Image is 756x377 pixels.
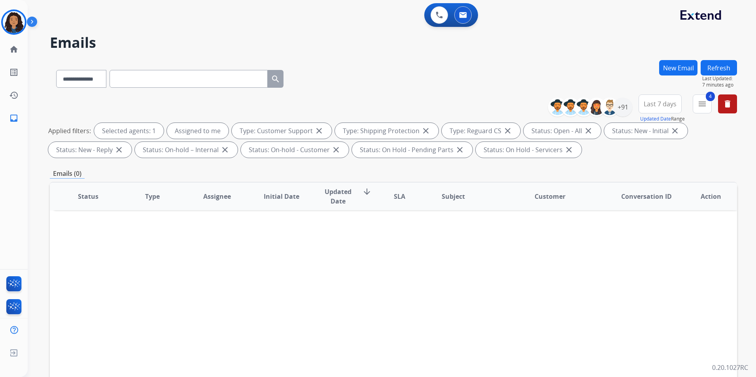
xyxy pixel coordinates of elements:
mat-icon: close [314,126,324,136]
div: Status: New - Initial [604,123,688,139]
mat-icon: close [455,145,465,155]
div: Status: New - Reply [48,142,132,158]
span: Assignee [203,192,231,201]
p: Applied filters: [48,126,91,136]
span: Range [640,115,685,122]
img: avatar [3,11,25,33]
div: Assigned to me [167,123,229,139]
button: New Email [659,60,697,75]
th: Action [673,183,737,210]
mat-icon: search [271,74,280,84]
mat-icon: delete [723,99,732,109]
mat-icon: close [564,145,574,155]
span: Last Updated: [702,75,737,82]
mat-icon: list_alt [9,68,19,77]
h2: Emails [50,35,737,51]
span: Status [78,192,98,201]
mat-icon: close [331,145,341,155]
span: Customer [535,192,565,201]
div: Type: Shipping Protection [335,123,438,139]
button: 4 [693,94,712,113]
span: 4 [706,92,715,101]
span: SLA [394,192,405,201]
div: Type: Customer Support [232,123,332,139]
span: Conversation ID [621,192,672,201]
p: Emails (0) [50,169,85,179]
div: Status: On Hold - Servicers [476,142,582,158]
div: Selected agents: 1 [94,123,164,139]
mat-icon: close [670,126,680,136]
mat-icon: close [421,126,431,136]
div: Status: On-hold – Internal [135,142,238,158]
mat-icon: menu [697,99,707,109]
span: 7 minutes ago [702,82,737,88]
span: Subject [442,192,465,201]
mat-icon: arrow_downward [362,187,372,196]
div: +91 [613,98,632,117]
button: Updated Date [640,116,671,122]
mat-icon: close [584,126,593,136]
mat-icon: history [9,90,19,100]
mat-icon: close [503,126,512,136]
button: Last 7 days [639,94,682,113]
div: Status: Open - All [524,123,601,139]
p: 0.20.1027RC [712,363,748,372]
div: Status: On-hold - Customer [241,142,349,158]
span: Last 7 days [644,102,677,106]
mat-icon: close [220,145,230,155]
div: Type: Reguard CS [442,123,520,139]
mat-icon: close [114,145,124,155]
button: Refresh [701,60,737,75]
span: Updated Date [320,187,356,206]
span: Initial Date [264,192,299,201]
span: Type [145,192,160,201]
mat-icon: inbox [9,113,19,123]
div: Status: On Hold - Pending Parts [352,142,472,158]
mat-icon: home [9,45,19,54]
